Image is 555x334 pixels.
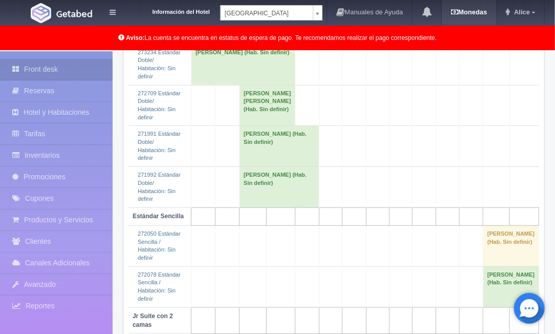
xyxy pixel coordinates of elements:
td: [PERSON_NAME] (Hab. Sin definir) [240,167,319,208]
dt: Información del Hotel [128,5,210,16]
img: Getabed [31,3,51,23]
td: [PERSON_NAME] (Hab. Sin definir) [483,225,539,266]
a: [GEOGRAPHIC_DATA] [220,5,323,20]
a: 271991 Estándar Doble/Habitación: Sin definir [138,131,181,161]
span: [GEOGRAPHIC_DATA] [225,6,309,21]
img: Getabed [56,10,92,17]
a: 273234 Estándar Doble/Habitación: Sin definir [138,49,181,79]
td: [PERSON_NAME] [PERSON_NAME] (Hab. Sin definir) [240,85,295,126]
td: [PERSON_NAME] (Hab. Sin definir) [191,44,295,85]
span: Alice [511,8,530,16]
a: 272709 Estándar Doble/Habitación: Sin definir [138,90,181,120]
b: Estándar Sencilla [133,213,184,220]
b: Jr Suite con 2 camas [133,312,173,328]
a: 271992 Estándar Doble/Habitación: Sin definir [138,172,181,202]
b: Aviso: [126,34,144,41]
td: [PERSON_NAME] (Hab. Sin definir) [240,126,319,167]
td: [PERSON_NAME] (Hab. Sin definir) [483,266,539,307]
b: Monedas [451,8,487,16]
a: 272050 Estándar Sencilla /Habitación: Sin definir [138,231,181,261]
a: 272078 Estándar Sencilla /Habitación: Sin definir [138,272,181,302]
